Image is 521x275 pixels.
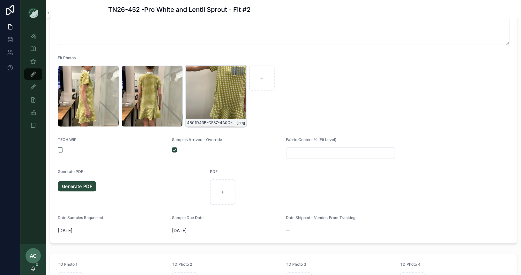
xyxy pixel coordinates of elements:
[172,262,192,267] span: TD Photo 2
[30,252,37,260] span: AC
[172,137,222,142] span: Samples Arrived - Override
[58,215,103,220] span: Date Samples Requested
[400,262,421,267] span: TD Photo 4
[210,169,218,174] span: PDF
[58,227,167,234] span: [DATE]
[187,120,236,125] span: 4B01D43B-CF87-4A0C-9B5B-66CFFB5A8B0F_4_5005_c
[286,215,356,220] span: Date Shipped - Vendor, From Tracking
[20,26,46,139] div: scrollable content
[172,215,204,220] span: Sample Due Date
[108,5,250,14] h1: TN26-452 -Pro White and Lentil Sprout - Fit #2
[236,120,245,125] span: .jpeg
[172,227,281,234] span: [DATE]
[58,169,83,174] span: Generate PDF
[28,8,38,18] img: App logo
[58,262,77,267] span: TD Photo 1
[58,181,96,192] a: Generate PDF
[58,55,76,60] span: Fit Photos
[286,227,290,234] span: --
[286,262,307,267] span: TD Photo 3
[58,137,77,142] span: TECH WIP
[286,137,337,142] span: Fabric Content % (Fit Level)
